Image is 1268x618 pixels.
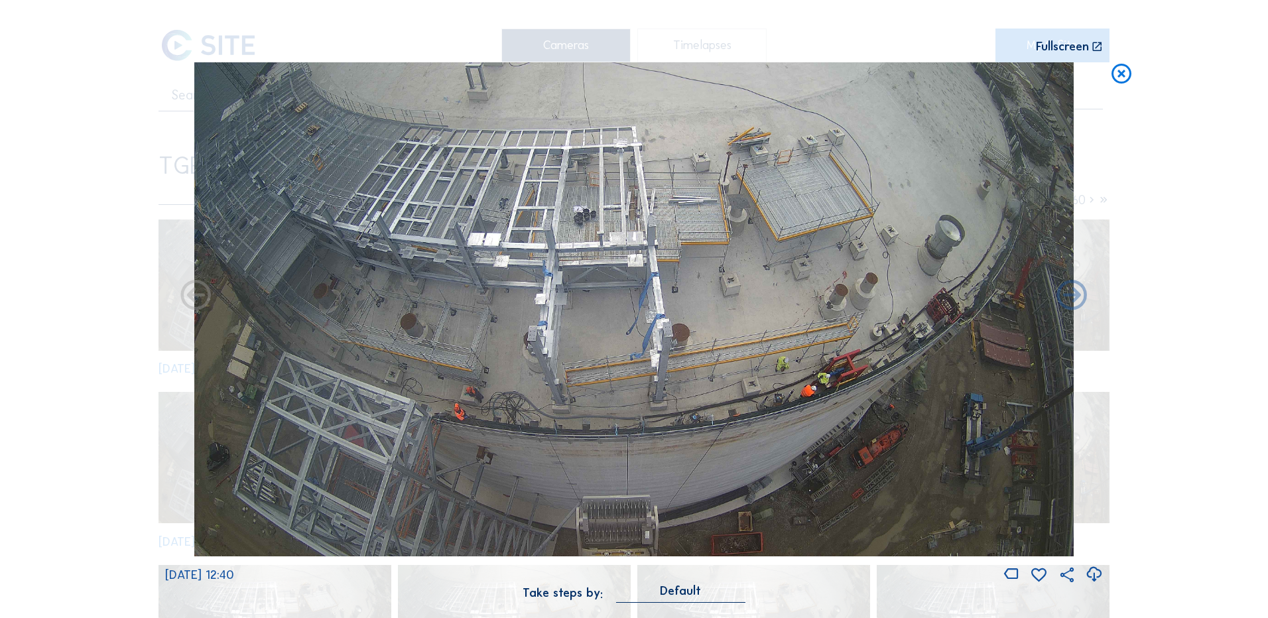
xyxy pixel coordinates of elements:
[616,585,745,603] div: Default
[165,568,234,582] span: [DATE] 12:40
[1054,278,1090,315] i: Back
[523,587,603,599] div: Take steps by:
[178,278,214,315] i: Forward
[1036,40,1089,53] div: Fullscreen
[194,62,1074,557] img: Image
[660,585,701,597] div: Default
